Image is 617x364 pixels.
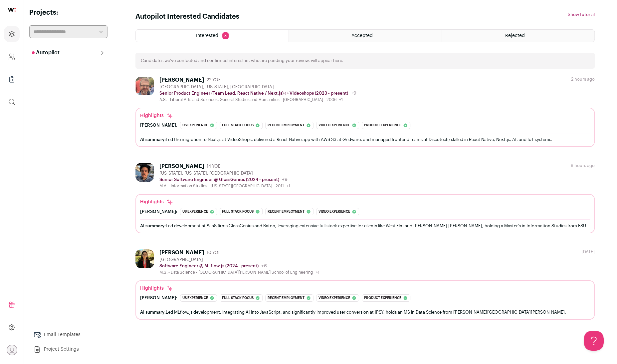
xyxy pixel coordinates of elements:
[287,184,290,188] span: +1
[351,91,356,96] span: +9
[141,58,343,63] p: Candidates we’ve contacted and confirmed interest in, who are pending your review, will appear here.
[135,163,595,233] a: [PERSON_NAME] 14 YOE [US_STATE], [US_STATE], [GEOGRAPHIC_DATA] Senior Software Engineer @ GlossGe...
[29,46,107,59] button: Autopilot
[207,77,221,83] span: 22 YOE
[159,97,356,102] div: A.S. - Liberal Arts and Sciences, General Studies and Humanities - [GEOGRAPHIC_DATA] - 2006
[581,249,595,255] div: [DATE]
[135,163,154,182] img: 68569edc0d66df1ac6a5b8184d2b6fd104766936ab0cee49e09b7729385f8c24.jpg
[135,12,239,21] h1: Autopilot Interested Candidates
[180,208,217,215] div: Us experience
[159,91,348,96] p: Senior Product Engineer (Team Lead, React Native / Next.js) @ Videoshops (2023 - present)
[289,30,441,42] a: Accepted
[159,249,204,256] div: [PERSON_NAME]
[7,345,17,355] button: Open dropdown
[135,249,595,320] a: [PERSON_NAME] 10 YOE [GEOGRAPHIC_DATA] Software Engineer @ MLflow.js (2024 - present) +6 M.S. - D...
[159,163,204,170] div: [PERSON_NAME]
[220,294,263,302] div: Full stack focus
[316,294,359,302] div: Video experience
[316,208,359,215] div: Video experience
[568,12,595,17] button: Show tutorial
[265,122,313,129] div: Recent employment
[584,331,604,351] iframe: Help Scout Beacon - Open
[4,26,20,42] a: Projects
[140,123,177,128] div: [PERSON_NAME]:
[571,77,595,82] div: 2 hours ago
[4,71,20,87] a: Company Lists
[316,122,359,129] div: Video experience
[140,136,590,143] div: Led the migration to Next.js at VideoShops, delivered a React Native app with AWS S3 at Gridware,...
[159,77,204,83] div: [PERSON_NAME]
[339,98,343,102] span: +1
[29,328,107,341] a: Email Templates
[207,164,220,169] span: 14 YOE
[265,294,313,302] div: Recent employment
[571,163,595,168] div: 8 hours ago
[220,122,263,129] div: Full stack focus
[261,264,267,268] span: +6
[135,77,154,95] img: 6fccdaf0da3069991122990c668504f676c337be27af54d8bba849cb8a32ad70.jpg
[180,294,217,302] div: Us experience
[351,33,372,38] span: Accepted
[282,177,288,182] span: +9
[316,270,319,274] span: +1
[159,84,356,90] div: [GEOGRAPHIC_DATA], [US_STATE], [GEOGRAPHIC_DATA]
[362,294,410,302] div: Product experience
[135,77,595,147] a: [PERSON_NAME] 22 YOE [GEOGRAPHIC_DATA], [US_STATE], [GEOGRAPHIC_DATA] Senior Product Engineer (Te...
[29,343,107,356] a: Project Settings
[140,209,177,214] div: [PERSON_NAME]:
[159,263,259,269] p: Software Engineer @ MLflow.js (2024 - present)
[140,222,590,229] div: Led development at SaaS firms GlossGenius and Baton, leveraging extensive full stack expertise fo...
[222,32,229,39] span: 3
[159,171,290,176] div: [US_STATE], [US_STATE], [GEOGRAPHIC_DATA]
[4,49,20,65] a: Company and ATS Settings
[207,250,221,255] span: 10 YOE
[180,122,217,129] div: Us experience
[159,177,279,182] p: Senior Software Engineer @ GlossGenius (2024 - present)
[140,295,177,301] div: [PERSON_NAME]:
[140,137,166,142] span: AI summary:
[140,309,590,316] div: Led MLflow.js development, integrating AI into JavaScript, and significantly improved user conver...
[140,310,166,314] span: AI summary:
[140,224,166,228] span: AI summary:
[505,33,524,38] span: Rejected
[159,270,319,275] div: M.S. - Data Science - [GEOGRAPHIC_DATA][PERSON_NAME] School of Engineering
[29,8,107,17] h2: Projects:
[32,49,60,57] p: Autopilot
[196,33,218,38] span: Interested
[442,30,594,42] a: Rejected
[159,183,290,189] div: M.A. - Information Studies - [US_STATE][GEOGRAPHIC_DATA] - 2011
[140,112,173,119] div: Highlights
[135,249,154,268] img: 574f3e5220c79d88f03d60327e9bf88f48d01142729760a146fabbebb9472baa
[265,208,313,215] div: Recent employment
[140,199,173,205] div: Highlights
[220,208,263,215] div: Full stack focus
[140,285,173,292] div: Highlights
[159,257,319,262] div: [GEOGRAPHIC_DATA]
[8,8,16,12] img: wellfound-shorthand-0d5821cbd27db2630d0214b213865d53afaa358527fdda9d0ea32b1df1b89c2c.svg
[362,122,410,129] div: Product experience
